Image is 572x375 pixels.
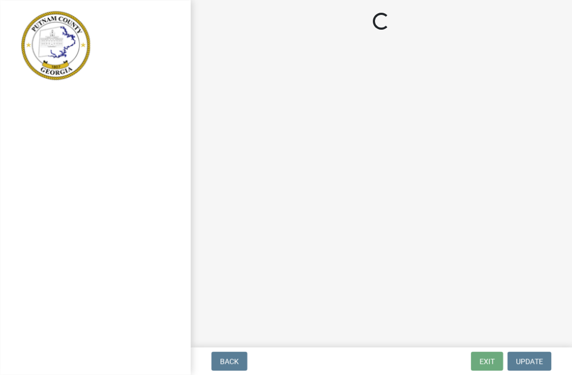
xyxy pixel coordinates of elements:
[471,352,503,371] button: Exit
[211,352,247,371] button: Back
[507,352,551,371] button: Update
[516,357,543,365] span: Update
[21,11,90,80] img: Putnam County, Georgia
[220,357,239,365] span: Back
